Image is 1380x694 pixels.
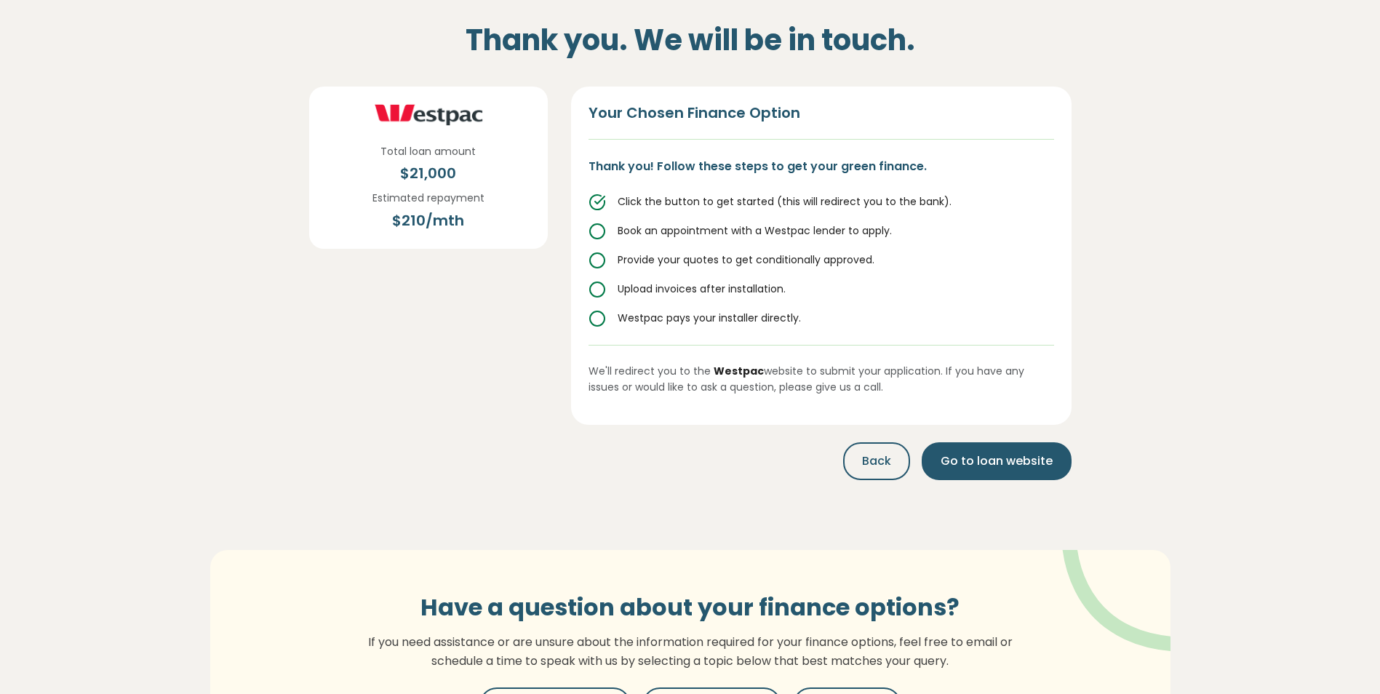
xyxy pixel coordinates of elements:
[618,252,874,267] span: Provide your quotes to get conditionally approved.
[618,223,892,238] span: Book an appointment with a Westpac lender to apply.
[1024,510,1214,652] img: vector
[372,190,484,206] p: Estimated repayment
[309,5,1072,75] h2: Thank you. We will be in touch.
[380,143,476,159] p: Total loan amount
[589,104,1054,140] h2: Your Chosen Finance Option
[589,157,1054,176] p: Thank you! Follow these steps to get your green finance.
[843,442,910,480] button: Back
[359,633,1021,670] p: If you need assistance or are unsure about the information required for your finance options, fee...
[714,364,764,378] strong: Westpac
[589,345,1054,396] p: We'll redirect you to the website to submit your application. If you have any issues or would lik...
[359,594,1021,621] h3: Have a question about your finance options?
[618,282,786,296] span: Upload invoices after installation.
[922,442,1072,480] button: Go to loan website
[862,452,891,470] span: Back
[618,311,801,325] span: Westpac pays your installer directly.
[618,194,952,209] span: Click the button to get started (this will redirect you to the bank).
[941,452,1053,470] span: Go to loan website
[380,162,476,184] div: $ 21,000
[372,210,484,231] div: $ 210 /mth
[374,104,483,126] img: Sustainable Upgrades Home Loan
